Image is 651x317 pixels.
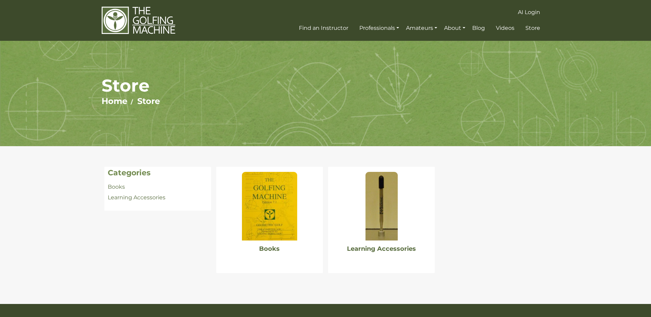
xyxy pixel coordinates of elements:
[494,22,516,34] a: Videos
[516,6,542,19] a: AI Login
[102,6,175,35] img: The Golfing Machine
[102,75,549,96] h1: Store
[524,22,542,34] a: Store
[108,194,165,201] a: Learning Accessories
[108,168,208,177] h4: Categories
[404,22,439,34] a: Amateurs
[259,245,280,253] a: Books
[137,96,160,106] a: Store
[108,184,125,190] a: Books
[297,22,350,34] a: Find an Instructor
[496,25,514,31] span: Videos
[347,245,416,253] a: Learning Accessories
[358,22,401,34] a: Professionals
[470,22,487,34] a: Blog
[518,9,540,15] span: AI Login
[299,25,348,31] span: Find an Instructor
[442,22,467,34] a: About
[102,96,127,106] a: Home
[525,25,540,31] span: Store
[472,25,485,31] span: Blog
